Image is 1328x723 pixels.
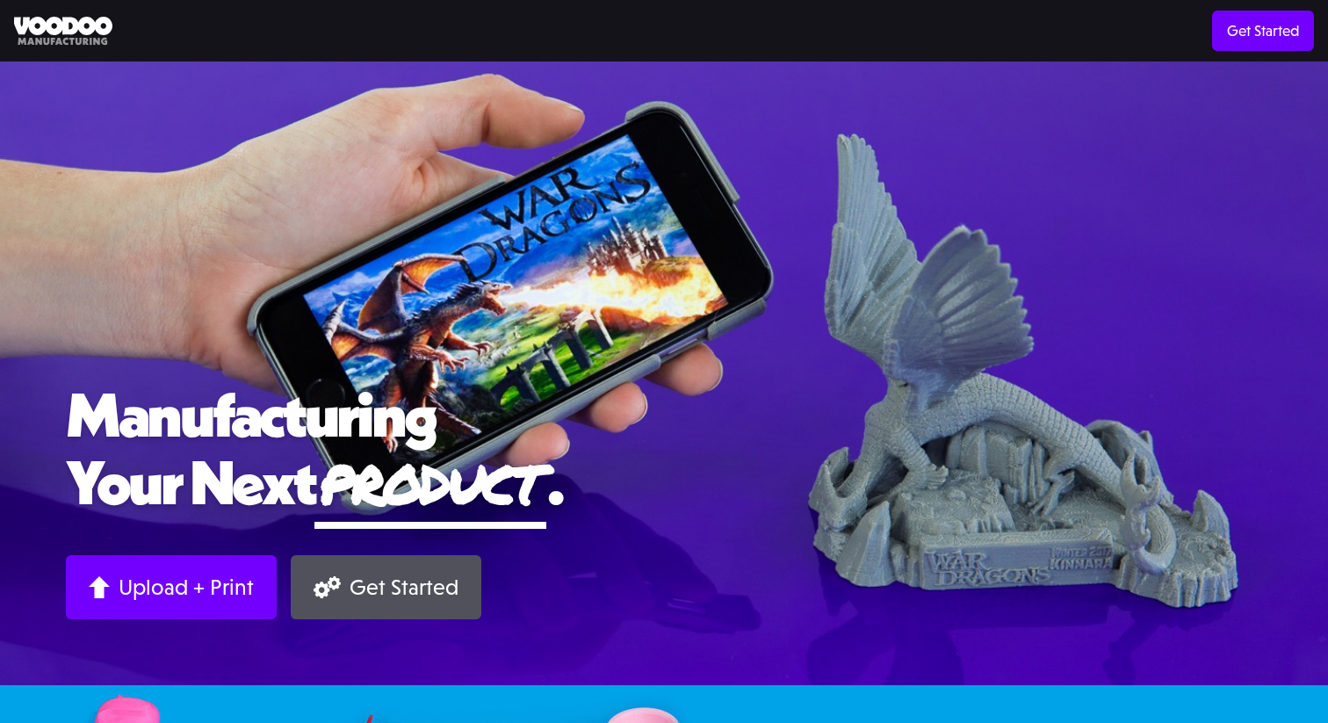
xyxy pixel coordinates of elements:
img: Arrow up [89,576,110,598]
a: Get Started [1212,11,1314,51]
a: Get Started [291,555,481,619]
span: product [314,445,546,521]
div: Get Started [350,574,458,601]
h1: Manufacturing Your Next . [66,380,1262,529]
img: Voodoo Manufacturing logo [14,17,112,46]
div: Upload + Print [119,574,254,601]
a: Upload + Print [66,555,277,619]
img: Gears [314,576,341,598]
